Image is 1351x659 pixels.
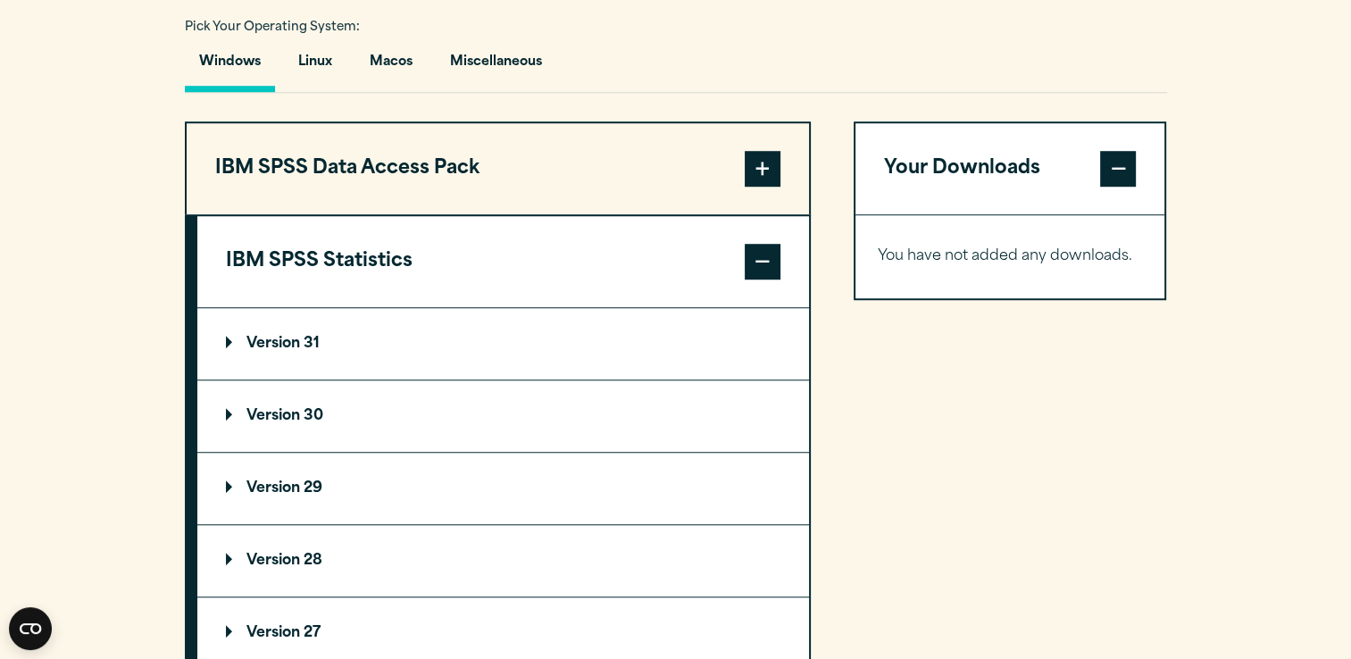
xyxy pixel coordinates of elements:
button: Windows [185,41,275,92]
button: Miscellaneous [436,41,556,92]
p: Version 27 [226,626,321,640]
span: Pick Your Operating System: [185,21,360,33]
summary: Version 31 [197,308,809,380]
button: Your Downloads [855,123,1165,214]
button: Linux [284,41,346,92]
div: Your Downloads [855,214,1165,298]
button: Open CMP widget [9,607,52,650]
summary: Version 29 [197,453,809,524]
summary: Version 30 [197,380,809,452]
button: Macos [355,41,427,92]
button: IBM SPSS Statistics [197,216,809,307]
summary: Version 28 [197,525,809,596]
p: Version 28 [226,554,322,568]
p: Version 30 [226,409,323,423]
button: IBM SPSS Data Access Pack [187,123,809,214]
p: Version 31 [226,337,320,351]
p: Version 29 [226,481,322,496]
p: You have not added any downloads. [878,244,1143,270]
